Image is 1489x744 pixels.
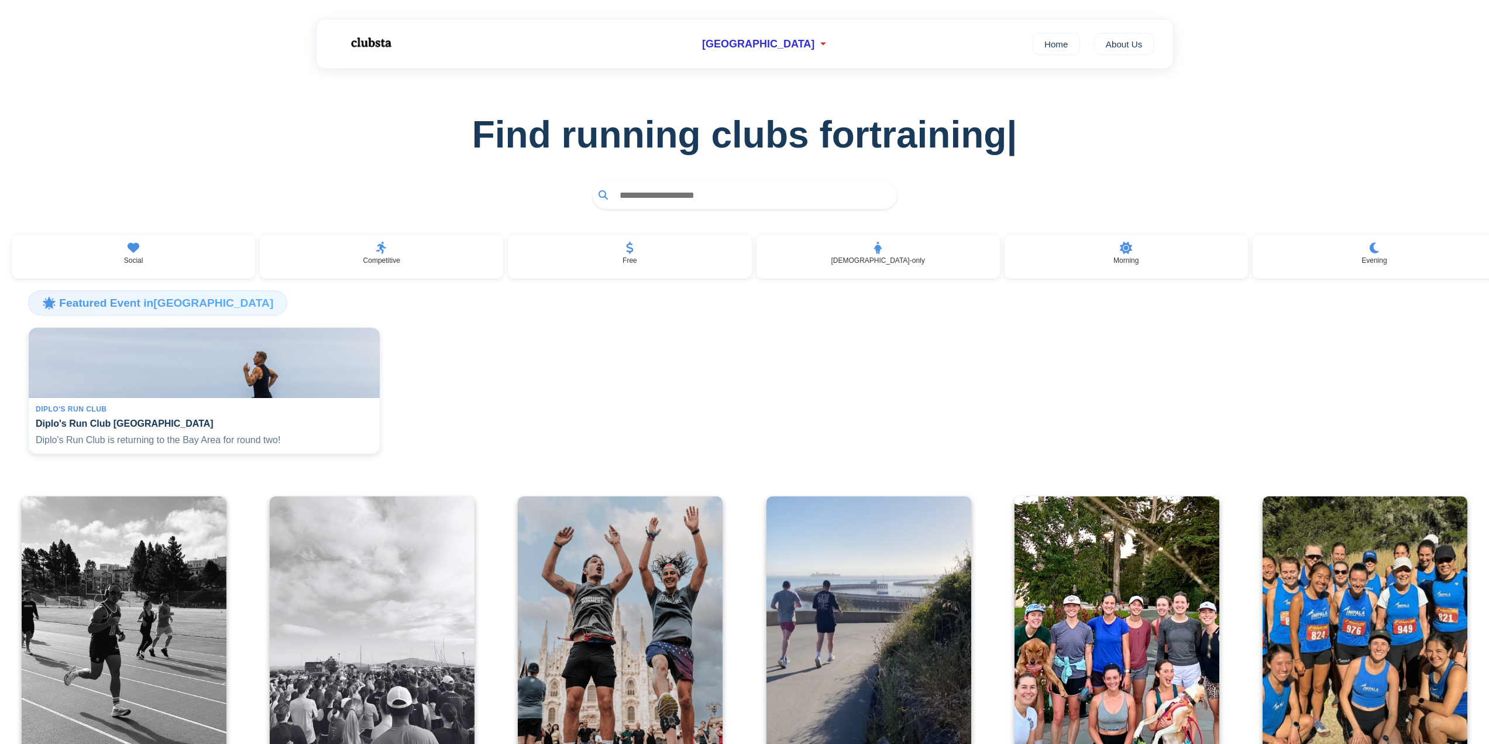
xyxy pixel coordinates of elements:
a: About Us [1094,33,1154,55]
p: Evening [1361,256,1387,265]
p: Free [623,256,637,265]
a: Home [1033,33,1080,55]
p: Competitive [363,256,400,265]
span: [GEOGRAPHIC_DATA] [702,38,814,50]
div: Diplo's Run Club [36,405,373,413]
span: training [869,113,1017,156]
h1: Find running clubs for [19,113,1470,156]
span: | [1006,114,1017,156]
img: Diplo's Run Club San Francisco [29,328,380,398]
p: Social [124,256,143,265]
h4: Diplo's Run Club [GEOGRAPHIC_DATA] [36,418,373,429]
p: [DEMOGRAPHIC_DATA]-only [831,256,924,265]
p: Diplo's Run Club is returning to the Bay Area for round two! [36,434,373,447]
p: Morning [1113,256,1139,265]
img: Logo [335,28,405,57]
h3: 🌟 Featured Event in [GEOGRAPHIC_DATA] [28,290,287,315]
